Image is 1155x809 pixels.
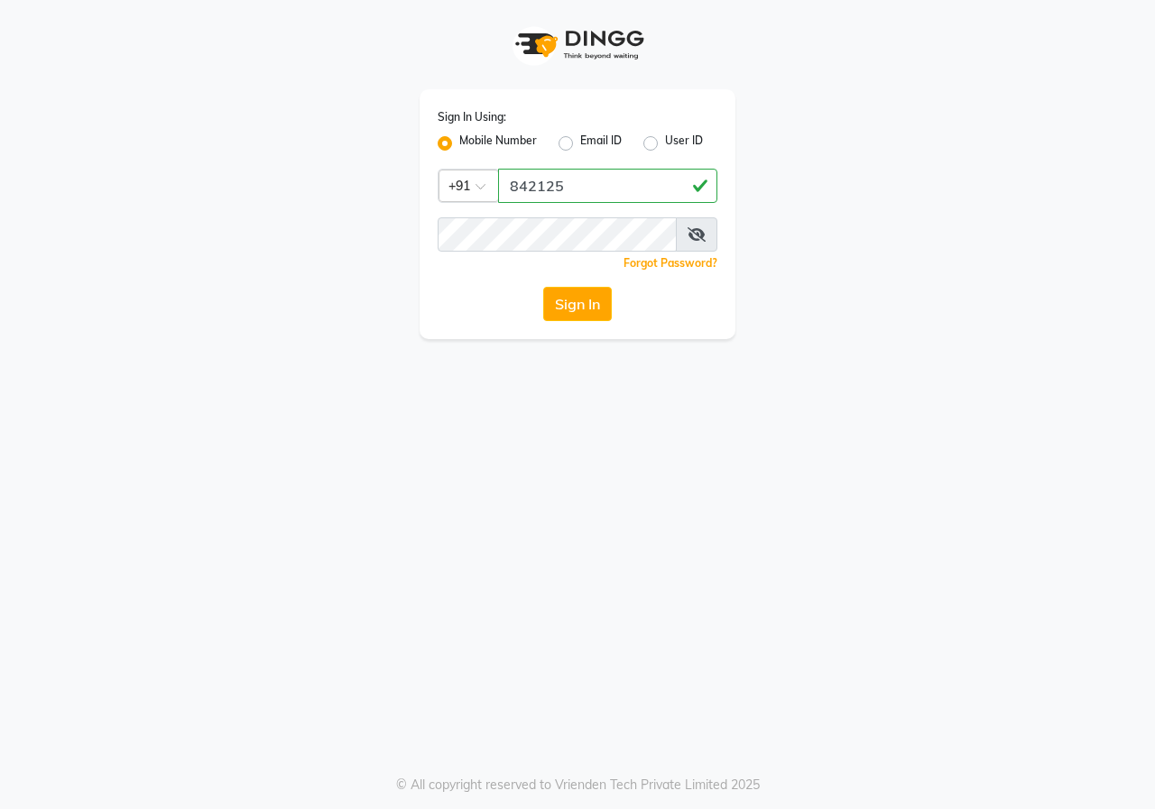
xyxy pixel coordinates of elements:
button: Sign In [543,287,612,321]
label: Email ID [580,133,622,154]
a: Forgot Password? [624,256,717,270]
label: Mobile Number [459,133,537,154]
label: User ID [665,133,703,154]
img: logo1.svg [505,18,650,71]
input: Username [438,217,677,252]
label: Sign In Using: [438,109,506,125]
input: Username [498,169,717,203]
